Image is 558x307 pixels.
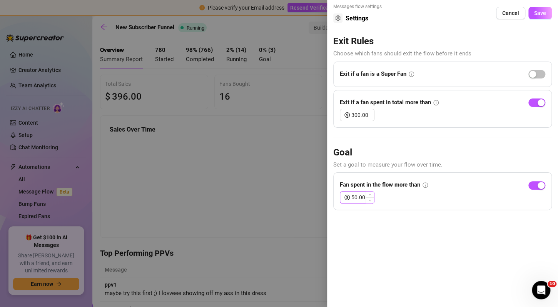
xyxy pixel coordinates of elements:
[502,10,519,16] span: Cancel
[433,100,439,105] span: info-circle
[340,181,420,188] strong: Fan spent in the flow more than
[333,161,443,168] span: Set a goal to measure your flow over time.
[346,13,368,23] span: Settings
[333,50,471,57] span: Choose which fans should exit the flow before it ends
[532,281,550,299] iframe: Intercom live chat
[369,193,371,196] span: up
[333,3,382,10] span: Messages flow settings
[366,192,374,197] span: Increase Value
[335,15,341,21] span: setting
[333,35,552,48] h3: Exit Rules
[409,72,414,77] span: info-circle
[528,7,552,19] button: Save
[534,10,546,16] span: Save
[366,197,374,203] span: Decrease Value
[340,99,431,106] strong: Exit if a fan spent in total more than
[340,70,406,77] strong: Exit if a fan is a Super Fan
[496,7,525,19] button: Cancel
[333,147,552,159] h3: Goal
[423,182,428,188] span: info-circle
[548,281,556,287] span: 10
[369,199,371,202] span: down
